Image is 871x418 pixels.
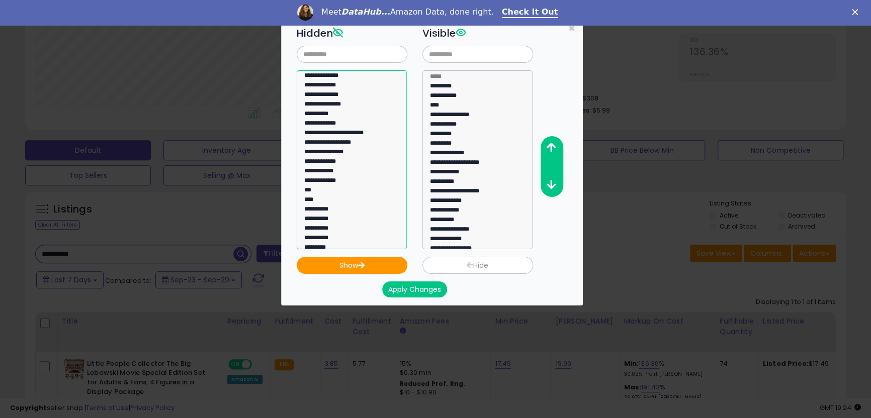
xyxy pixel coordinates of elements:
span: × [568,21,575,36]
button: Show [297,257,407,274]
div: Meet Amazon Data, done right. [321,7,494,17]
i: DataHub... [341,7,390,17]
img: Profile image for Georgie [297,5,313,21]
a: Check It Out [502,7,558,18]
button: Apply Changes [382,281,447,297]
h3: Visible [422,26,533,41]
button: Hide [422,257,533,274]
h3: Hidden [297,26,407,41]
div: Close [852,9,862,15]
